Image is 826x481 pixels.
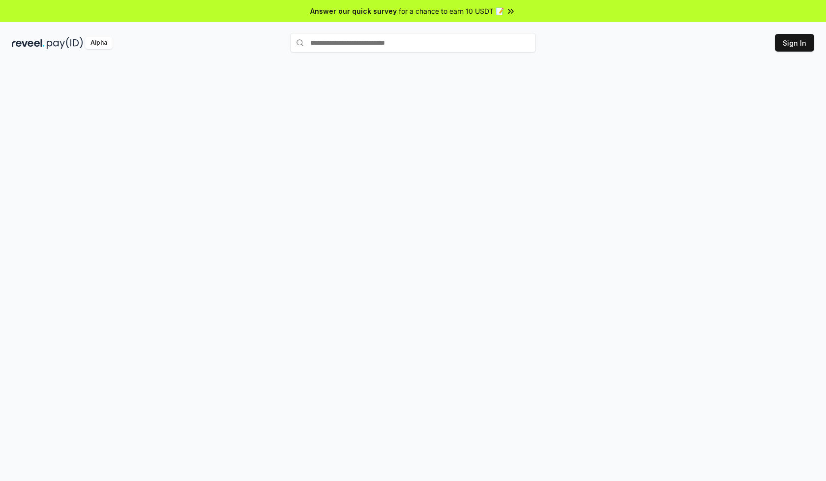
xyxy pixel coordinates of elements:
[12,37,45,49] img: reveel_dark
[85,37,113,49] div: Alpha
[310,6,397,16] span: Answer our quick survey
[399,6,504,16] span: for a chance to earn 10 USDT 📝
[775,34,814,52] button: Sign In
[47,37,83,49] img: pay_id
